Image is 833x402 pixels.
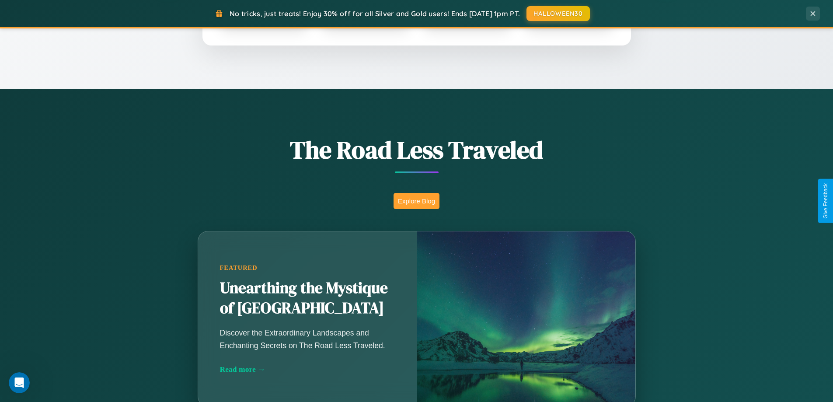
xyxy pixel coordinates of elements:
span: No tricks, just treats! Enjoy 30% off for all Silver and Gold users! Ends [DATE] 1pm PT. [230,9,520,18]
button: HALLOWEEN30 [526,6,590,21]
div: Read more → [220,365,395,374]
h1: The Road Less Traveled [154,133,679,167]
iframe: Intercom live chat [9,372,30,393]
div: Featured [220,264,395,272]
h2: Unearthing the Mystique of [GEOGRAPHIC_DATA] [220,278,395,318]
p: Discover the Extraordinary Landscapes and Enchanting Secrets on The Road Less Traveled. [220,327,395,351]
button: Explore Blog [394,193,439,209]
div: Give Feedback [823,183,829,219]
